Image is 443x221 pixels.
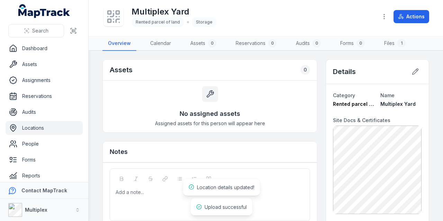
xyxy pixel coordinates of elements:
[6,89,83,103] a: Reservations
[335,36,370,51] a: Forms0
[208,39,216,47] div: 0
[197,184,254,190] span: Location details updated!
[333,117,390,123] span: Site Docs & Certificates
[313,39,321,47] div: 0
[394,10,429,23] button: Actions
[268,39,277,47] div: 0
[192,17,217,27] div: Storage
[102,36,136,51] a: Overview
[180,109,240,119] h3: No assigned assets
[230,36,282,51] a: Reservations0
[333,67,356,76] h2: Details
[6,169,83,183] a: Reports
[397,39,406,47] div: 1
[110,65,133,75] h2: Assets
[110,147,128,157] h3: Notes
[6,57,83,71] a: Assets
[380,101,416,107] span: Multiplex Yard
[18,4,70,18] a: MapTrack
[145,36,177,51] a: Calendar
[6,42,83,55] a: Dashboard
[290,36,326,51] a: Audits0
[380,92,395,98] span: Name
[205,204,247,210] span: Upload successful
[21,187,67,193] strong: Contact MapTrack
[185,36,222,51] a: Assets0
[32,27,48,34] span: Search
[379,36,411,51] a: Files1
[132,6,217,17] h1: Multiplex Yard
[25,207,47,213] strong: Multiplex
[6,121,83,135] a: Locations
[155,120,265,127] span: Assigned assets for this person will appear here
[6,137,83,151] a: People
[6,153,83,167] a: Forms
[6,105,83,119] a: Audits
[333,101,386,107] span: Rented parcel of land
[333,92,355,98] span: Category
[136,19,180,25] span: Rented parcel of land
[8,24,64,37] button: Search
[300,65,310,75] div: 0
[356,39,365,47] div: 0
[6,73,83,87] a: Assignments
